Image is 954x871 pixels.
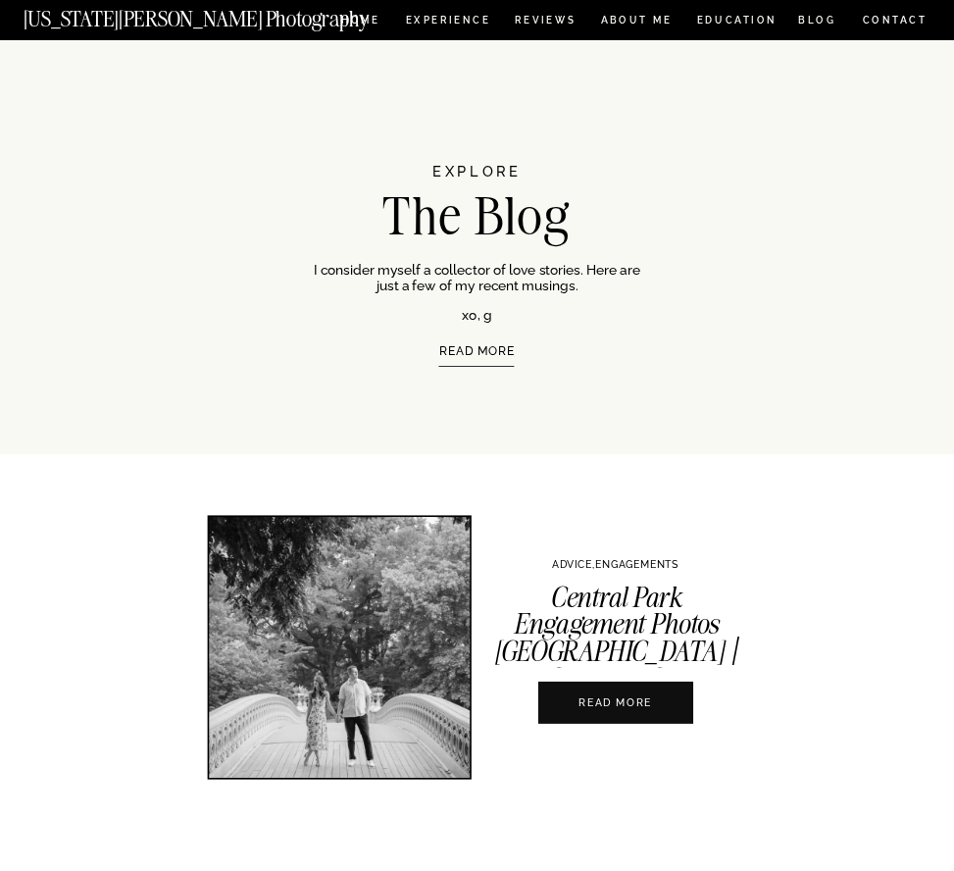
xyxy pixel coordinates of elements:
a: ABOUT ME [600,16,673,29]
a: READ MORE [342,345,613,402]
p: I consider myself a collector of love stories. Here are just a few of my recent musings. xo, g [314,263,639,320]
a: CONTACT [862,12,928,29]
a: Central Park Engagement Photos NYC | A Complete Guide [538,682,693,724]
a: Central Park Engagement Photos NYC | A Complete Guide [209,517,470,778]
a: ADVICE [552,559,592,571]
a: [US_STATE][PERSON_NAME] Photography [24,8,423,22]
h1: The Blog [295,189,659,237]
a: BLOG [798,16,836,29]
a: Central Park Engagement Photos [GEOGRAPHIC_DATA] | A Complete Guide [494,581,738,696]
a: HOME [338,16,383,29]
a: EDUCATION [695,16,778,29]
a: ENGAGEMENTS [595,559,678,571]
a: REVIEWS [515,16,575,29]
a: READ MORE [527,695,704,710]
h2: EXPLORE [338,164,615,195]
a: Experience [406,16,489,29]
p: , [465,559,767,570]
